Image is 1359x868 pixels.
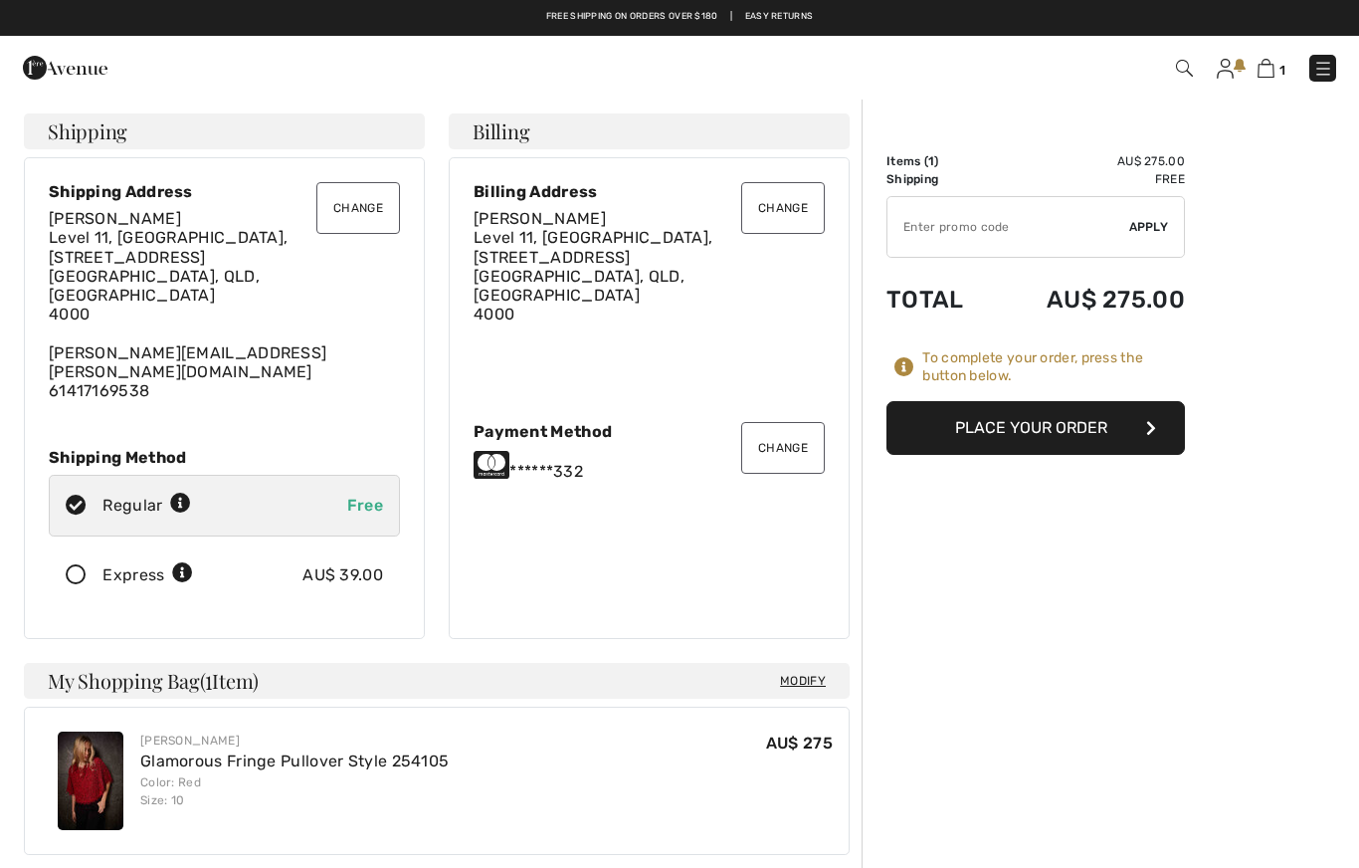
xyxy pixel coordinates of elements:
[993,152,1185,170] td: AU$ 275.00
[1217,59,1234,79] img: My Info
[473,121,529,141] span: Billing
[1279,63,1285,78] span: 1
[1176,60,1193,77] img: Search
[886,266,993,333] td: Total
[48,121,127,141] span: Shipping
[887,197,1129,257] input: Promo code
[886,152,993,170] td: Items ( )
[886,401,1185,455] button: Place Your Order
[200,667,259,694] span: ( Item)
[1258,59,1274,78] img: Shopping Bag
[58,732,123,830] img: Glamorous Fringe Pullover Style 254105
[140,732,449,750] div: [PERSON_NAME]
[316,182,400,234] button: Change
[993,266,1185,333] td: AU$ 275.00
[205,667,212,693] span: 1
[766,734,833,753] span: AU$ 275
[474,209,606,228] span: [PERSON_NAME]
[140,752,449,770] a: Glamorous Fringe Pullover Style 254105
[23,57,107,76] a: 1ère Avenue
[474,182,825,201] div: Billing Address
[745,10,814,24] a: Easy Returns
[886,170,993,188] td: Shipping
[49,209,400,400] div: [PERSON_NAME][EMAIL_ADDRESS][PERSON_NAME][DOMAIN_NAME]
[730,10,732,24] span: |
[474,422,825,441] div: Payment Method
[922,349,1185,385] div: To complete your order, press the button below.
[741,182,825,234] button: Change
[741,422,825,474] button: Change
[1129,218,1169,236] span: Apply
[49,228,288,324] span: Level 11, [GEOGRAPHIC_DATA], [STREET_ADDRESS] [GEOGRAPHIC_DATA], QLD, [GEOGRAPHIC_DATA] 4000
[24,663,850,699] h4: My Shopping Bag
[347,496,383,515] span: Free
[928,154,934,168] span: 1
[23,48,107,88] img: 1ère Avenue
[474,228,712,324] span: Level 11, [GEOGRAPHIC_DATA], [STREET_ADDRESS] [GEOGRAPHIC_DATA], QLD, [GEOGRAPHIC_DATA] 4000
[49,381,149,400] a: 61417169538
[102,563,193,587] div: Express
[780,671,826,691] span: Modify
[993,170,1185,188] td: Free
[1313,59,1333,79] img: Menu
[302,563,383,587] div: AU$ 39.00
[49,209,181,228] span: [PERSON_NAME]
[49,182,400,201] div: Shipping Address
[546,10,718,24] a: Free shipping on orders over $180
[102,494,191,518] div: Regular
[140,773,449,809] div: Color: Red Size: 10
[1258,56,1285,80] a: 1
[49,448,400,467] div: Shipping Method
